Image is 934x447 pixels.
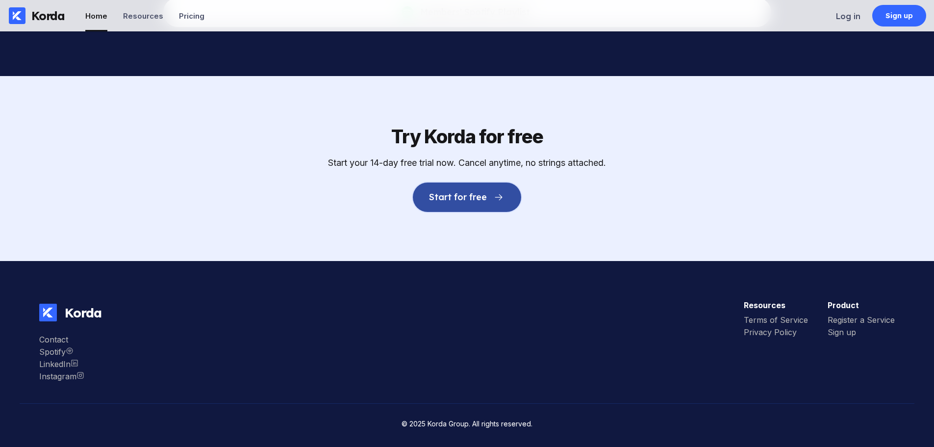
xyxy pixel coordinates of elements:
div: LinkedIn [39,359,84,369]
div: Privacy Policy [744,327,808,337]
a: Privacy Policy [744,327,808,340]
a: Sign up [828,327,895,340]
div: Sign up [828,327,895,337]
button: Start for free [413,183,521,212]
h3: Product [828,300,895,310]
div: Register a Service [828,315,895,325]
a: Instagram [39,347,84,359]
div: Home [85,11,107,21]
div: Pricing [179,11,204,21]
div: Sign up [885,11,913,21]
div: Instagram [39,371,84,381]
a: Terms of Service [744,315,808,327]
div: Terms of Service [744,315,808,325]
a: Contact [39,335,84,347]
div: Start for free [429,192,486,202]
div: Start your 14-day free trial now. Cancel anytime, no strings attached. [328,158,606,168]
small: © 2025 Korda Group. All rights reserved. [402,420,532,428]
div: Log in [836,11,860,21]
div: Korda [57,305,101,321]
a: Sign up [872,5,926,26]
a: Instagram [39,371,84,384]
div: Korda [31,8,65,23]
h3: Resources [744,300,808,310]
div: Resources [123,11,163,21]
a: LinkedIn [39,359,84,371]
div: Spotify [39,347,84,357]
a: Start for free [413,168,521,212]
div: Try Korda for free [391,125,543,148]
a: Register a Service [828,315,895,327]
div: Contact [39,335,84,344]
